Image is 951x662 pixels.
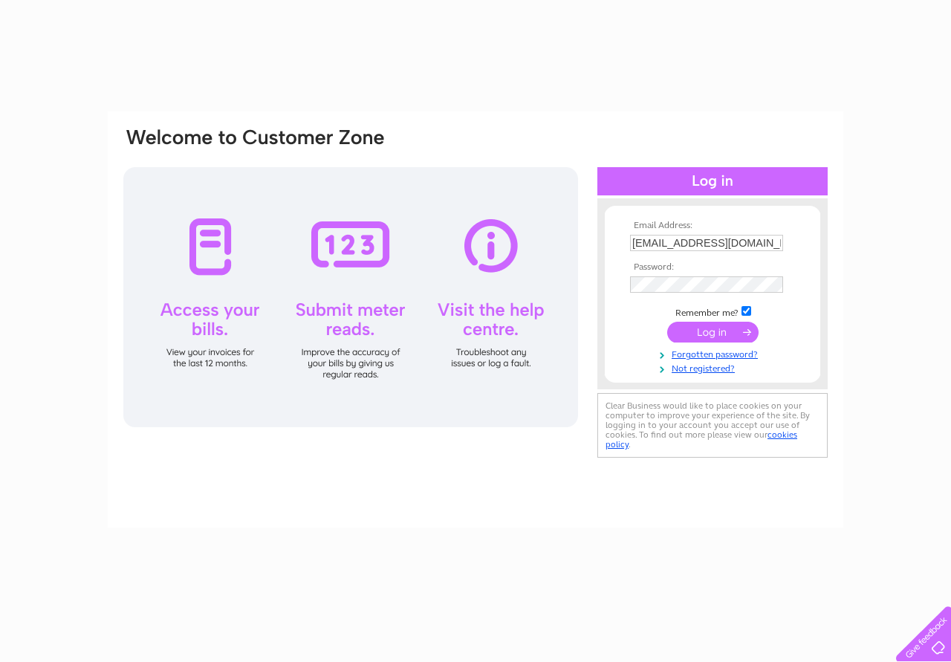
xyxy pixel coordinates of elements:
[626,221,799,231] th: Email Address:
[630,346,799,360] a: Forgotten password?
[626,304,799,319] td: Remember me?
[630,360,799,374] a: Not registered?
[626,262,799,273] th: Password:
[606,429,797,450] a: cookies policy
[667,322,759,343] input: Submit
[597,393,828,458] div: Clear Business would like to place cookies on your computer to improve your experience of the sit...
